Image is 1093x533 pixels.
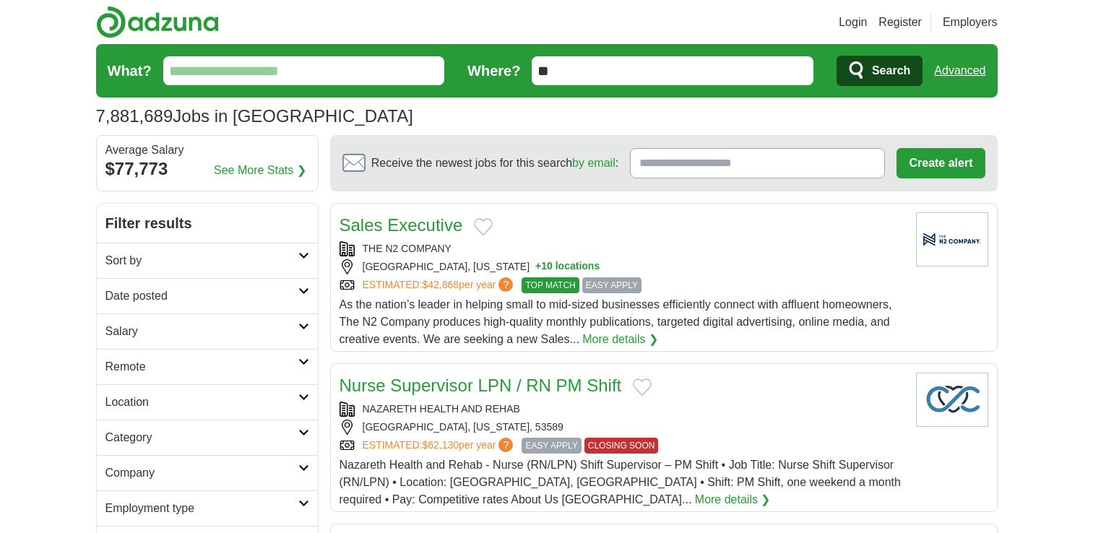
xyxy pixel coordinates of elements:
[105,323,298,340] h2: Salary
[916,212,988,266] img: Company logo
[837,56,923,86] button: Search
[535,259,541,274] span: +
[340,298,892,345] span: As the nation’s leader in helping small to mid-sized businesses efficiently connect with affluent...
[340,459,901,506] span: Nazareth Health and Rehab - Nurse (RN/LPN) Shift Supervisor – PM Shift • Job Title: Nurse Shift S...
[934,56,985,85] a: Advanced
[572,157,615,169] a: by email
[340,241,904,256] div: THE N2 COMPANY
[97,313,318,349] a: Salary
[897,148,985,178] button: Create alert
[371,155,618,172] span: Receive the newest jobs for this search :
[340,402,904,417] div: NAZARETH HEALTH AND REHAB
[105,429,298,446] h2: Category
[96,103,173,129] span: 7,881,689
[97,455,318,490] a: Company
[97,420,318,455] a: Category
[522,277,579,293] span: TOP MATCH
[943,14,998,31] a: Employers
[105,252,298,269] h2: Sort by
[108,60,152,82] label: What?
[97,278,318,313] a: Date posted
[872,56,910,85] span: Search
[97,490,318,526] a: Employment type
[96,106,413,126] h1: Jobs in [GEOGRAPHIC_DATA]
[584,438,659,454] span: CLOSING SOON
[522,438,581,454] span: EASY APPLY
[105,500,298,517] h2: Employment type
[97,384,318,420] a: Location
[363,438,517,454] a: ESTIMATED:$62,130per year?
[340,420,904,435] div: [GEOGRAPHIC_DATA], [US_STATE], 53589
[474,218,493,235] button: Add to favorite jobs
[695,491,771,508] a: More details ❯
[467,60,520,82] label: Where?
[97,349,318,384] a: Remote
[340,259,904,274] div: [GEOGRAPHIC_DATA], [US_STATE]
[422,439,459,451] span: $62,130
[582,277,641,293] span: EASY APPLY
[105,156,309,182] div: $77,773
[105,144,309,156] div: Average Salary
[498,438,513,452] span: ?
[916,373,988,427] img: Company logo
[105,287,298,305] h2: Date posted
[105,358,298,376] h2: Remote
[105,464,298,482] h2: Company
[422,279,459,290] span: $42,868
[96,6,219,38] img: Adzuna logo
[97,243,318,278] a: Sort by
[105,394,298,411] h2: Location
[340,215,463,235] a: Sales Executive
[582,331,658,348] a: More details ❯
[839,14,867,31] a: Login
[498,277,513,292] span: ?
[340,376,622,395] a: Nurse Supervisor LPN / RN PM Shift
[535,259,600,274] button: +10 locations
[633,378,652,396] button: Add to favorite jobs
[878,14,922,31] a: Register
[97,204,318,243] h2: Filter results
[214,162,306,179] a: See More Stats ❯
[363,277,517,293] a: ESTIMATED:$42,868per year?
